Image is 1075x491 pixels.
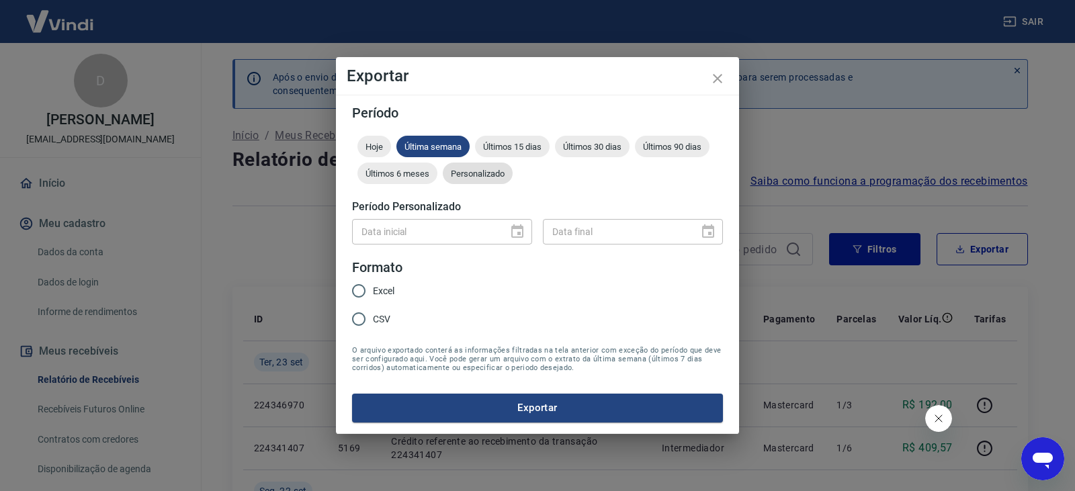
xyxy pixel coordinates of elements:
div: Últimos 30 dias [555,136,630,157]
span: Últimos 15 dias [475,142,550,152]
iframe: Botão para abrir a janela de mensagens [1021,437,1064,480]
span: CSV [373,312,390,326]
span: O arquivo exportado conterá as informações filtradas na tela anterior com exceção do período que ... [352,346,723,372]
input: DD/MM/YYYY [543,219,689,244]
span: Hoje [357,142,391,152]
legend: Formato [352,258,402,277]
div: Última semana [396,136,470,157]
div: Personalizado [443,163,513,184]
h5: Período Personalizado [352,200,723,214]
span: Última semana [396,142,470,152]
button: close [701,62,734,95]
span: Últimos 6 meses [357,169,437,179]
iframe: Fechar mensagem [925,405,952,432]
span: Olá! Precisa de ajuda? [8,9,113,20]
div: Últimos 15 dias [475,136,550,157]
span: Excel [373,284,394,298]
input: DD/MM/YYYY [352,219,499,244]
h5: Período [352,106,723,120]
div: Últimos 90 dias [635,136,709,157]
div: Últimos 6 meses [357,163,437,184]
h4: Exportar [347,68,728,84]
button: Exportar [352,394,723,422]
span: Personalizado [443,169,513,179]
span: Últimos 90 dias [635,142,709,152]
span: Últimos 30 dias [555,142,630,152]
div: Hoje [357,136,391,157]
